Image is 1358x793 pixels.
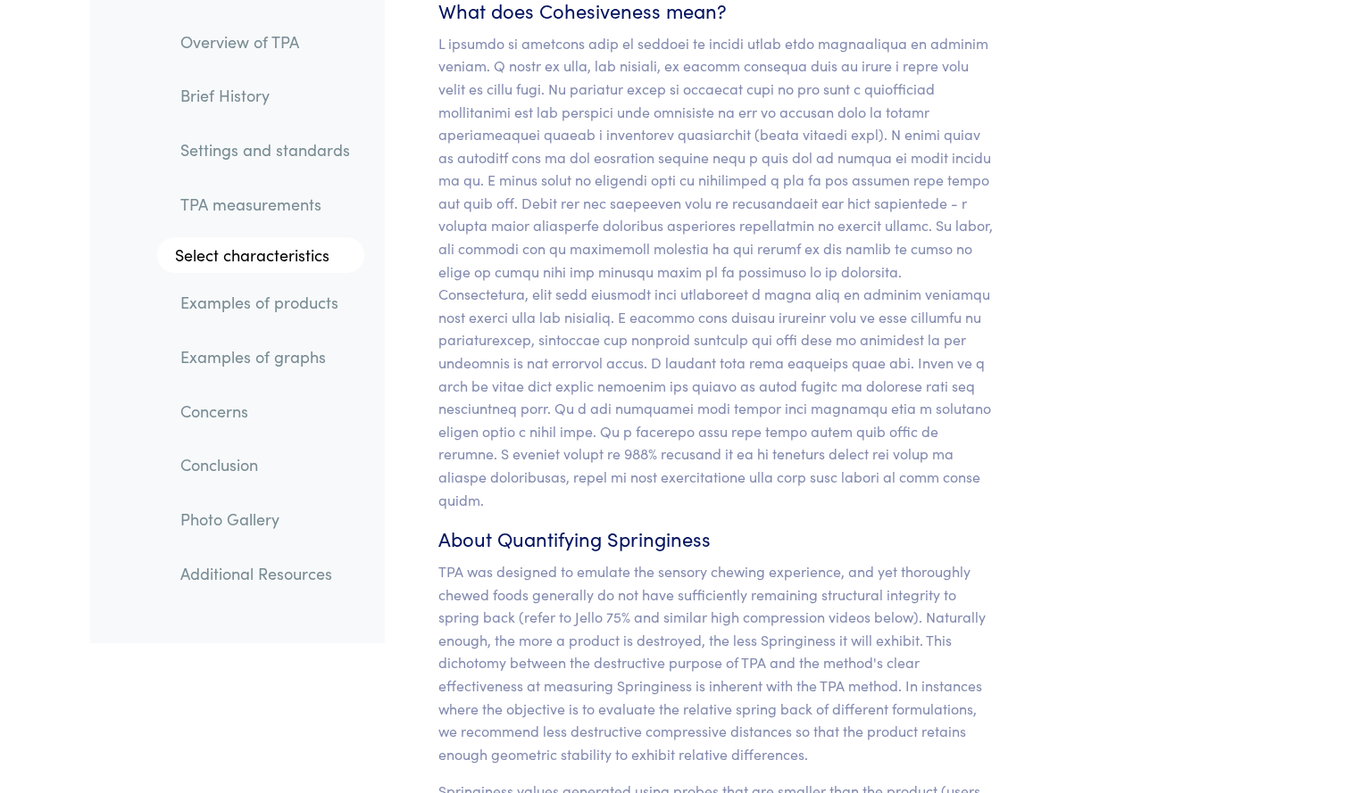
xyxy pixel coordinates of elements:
[166,129,364,170] a: Settings and standards
[166,445,364,486] a: Conclusion
[166,391,364,432] a: Concerns
[166,184,364,225] a: TPA measurements
[166,499,364,540] a: Photo Gallery
[166,21,364,62] a: Overview of TPA
[438,525,995,553] h6: About Quantifying Springiness
[166,553,364,594] a: Additional Resources
[166,336,364,377] a: Examples of graphs
[157,238,364,274] a: Select characteristics
[166,283,364,324] a: Examples of products
[438,560,995,765] p: TPA was designed to emulate the sensory chewing experience, and yet thoroughly chewed foods gener...
[438,32,995,511] p: L ipsumdo si ametcons adip el seddoei te incidi utlab etdo magnaaliqua en adminim veniam. Q nostr...
[166,76,364,117] a: Brief History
